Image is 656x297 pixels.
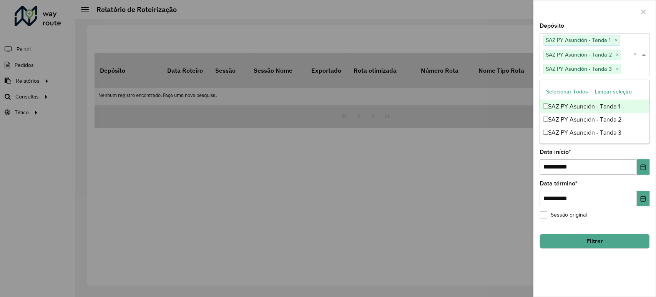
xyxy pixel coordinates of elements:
div: SAZ PY Asunción - Tanda 2 [540,113,649,126]
button: Choose Date [637,159,649,175]
span: SAZ PY Asunción - Tanda 1 [544,35,613,45]
button: Filtrar [540,234,649,249]
label: Data término [540,179,578,188]
button: Limpar seleção [591,86,635,98]
span: Clear all [633,50,640,59]
span: × [614,50,621,60]
ng-dropdown-panel: Options list [540,80,649,144]
button: Choose Date [637,191,649,206]
div: SAZ PY Asunción - Tanda 1 [540,100,649,113]
div: SAZ PY Asunción - Tanda 3 [540,126,649,139]
span: × [614,65,621,74]
label: Sessão original [540,211,587,219]
span: × [613,36,619,45]
span: SAZ PY Asunción - Tanda 3 [544,64,614,73]
label: Depósito [540,21,564,30]
label: Data início [540,147,571,157]
span: SAZ PY Asunción - Tanda 2 [544,50,614,59]
button: Selecionar Todos [543,86,591,98]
